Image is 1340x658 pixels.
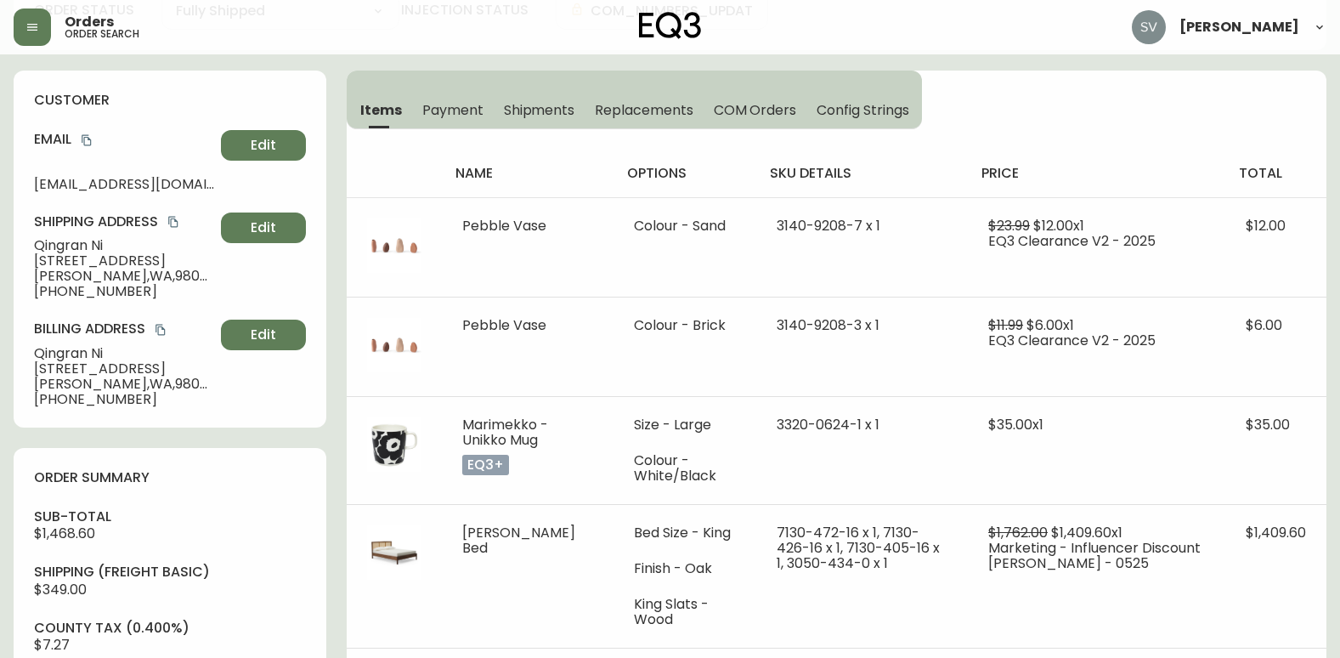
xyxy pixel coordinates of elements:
h5: order search [65,29,139,39]
button: Edit [221,130,306,161]
span: [PERSON_NAME] , WA , 98033 , US [34,377,214,392]
img: f6b8be7c-8920-4749-bc18-840de2985df6.jpg [367,218,421,273]
span: Items [360,101,402,119]
span: Replacements [595,101,693,119]
h4: customer [34,91,306,110]
span: Qingran Ni [34,346,214,361]
img: 0ef69294c49e88f033bcbeb13310b844 [1132,10,1166,44]
span: Qingran Ni [34,238,214,253]
span: $23.99 [988,216,1030,235]
span: $11.99 [988,315,1023,335]
span: [PHONE_NUMBER] [34,392,214,407]
span: $12.00 [1246,216,1286,235]
li: Size - Large [634,417,736,433]
img: logo [639,12,702,39]
span: $349.00 [34,580,87,599]
span: Payment [422,101,483,119]
h4: sub-total [34,508,306,526]
p: eq3+ [462,455,509,475]
h4: price [981,164,1212,183]
span: Orders [65,15,114,29]
span: Pebble Vase [462,315,546,335]
span: EQ3 Clearance V2 - 2025 [988,331,1156,350]
span: [STREET_ADDRESS] [34,361,214,377]
span: Edit [251,326,276,344]
li: Colour - Brick [634,318,736,333]
span: [PHONE_NUMBER] [34,284,214,299]
li: Bed Size - King [634,525,736,541]
span: Edit [251,136,276,155]
button: Edit [221,320,306,350]
span: EQ3 Clearance V2 - 2025 [988,231,1156,251]
span: 3140-9208-7 x 1 [777,216,880,235]
h4: Email [34,130,214,149]
button: copy [152,321,169,338]
img: 964e61a0-6f94-4a1d-9d01-a898c9a7682e.jpg [367,417,421,472]
span: $1,409.60 [1246,523,1306,542]
span: Edit [251,218,276,237]
span: $35.00 [1246,415,1290,434]
h4: Shipping ( Freight Basic ) [34,563,306,581]
span: [PERSON_NAME] , WA , 98034 , US [34,269,214,284]
h4: options [627,164,743,183]
span: Config Strings [817,101,908,119]
li: Finish - Oak [634,561,736,576]
h4: county tax (0.400%) [34,619,306,638]
span: [PERSON_NAME] [1179,20,1299,34]
span: Marketing - Influencer Discount [PERSON_NAME] - 0525 [988,538,1201,573]
span: $6.00 [1246,315,1282,335]
li: King Slats - Wood [634,597,736,627]
h4: Billing Address [34,320,214,338]
h4: sku details [770,164,954,183]
span: Shipments [504,101,575,119]
span: Marimekko - Unikko Mug [462,415,548,450]
span: 3140-9208-3 x 1 [777,315,879,335]
span: [STREET_ADDRESS] [34,253,214,269]
span: $1,409.60 x 1 [1051,523,1122,542]
span: $1,762.00 [988,523,1048,542]
h4: order summary [34,468,306,487]
span: 7130-472-16 x 1, 7130-426-16 x 1, 7130-405-16 x 1, 3050-434-0 x 1 [777,523,940,573]
button: copy [165,213,182,230]
button: copy [78,132,95,149]
img: f6b8be7c-8920-4749-bc18-840de2985df6.jpg [367,318,421,372]
span: $35.00 x 1 [988,415,1043,434]
li: Colour - Sand [634,218,736,234]
h4: Shipping Address [34,213,214,231]
li: Colour - White/Black [634,453,736,484]
img: 0c07ef8b-5122-4303-ba88-df0ccde9c459Optional[7130-471-425-405-13-Walnut-Front-Angle-LP.jpg].jpg [367,525,421,580]
span: $1,468.60 [34,524,95,543]
span: [EMAIL_ADDRESS][DOMAIN_NAME] [34,177,214,192]
span: $7.27 [34,635,70,655]
span: $6.00 x 1 [1026,315,1074,335]
h4: name [455,164,600,183]
span: Pebble Vase [462,216,546,235]
button: Edit [221,213,306,243]
span: [PERSON_NAME] Bed [462,523,575,558]
span: $12.00 x 1 [1033,216,1084,235]
span: COM Orders [714,101,797,119]
h4: total [1239,164,1313,183]
span: 3320-0624-1 x 1 [777,415,879,434]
